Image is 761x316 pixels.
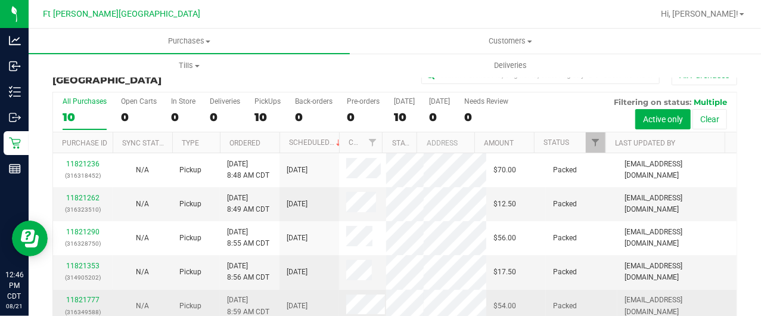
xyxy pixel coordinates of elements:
span: Packed [553,300,577,312]
h3: Purchase Summary: [52,64,281,85]
div: 0 [171,110,195,124]
span: Not Applicable [136,302,149,310]
p: 12:46 PM CDT [5,269,23,302]
span: $12.50 [493,199,516,210]
a: State Registry ID [392,139,455,147]
a: 11821777 [66,296,100,304]
span: Pickup [179,199,201,210]
button: N/A [136,199,149,210]
span: Pickup [179,233,201,244]
div: 0 [429,110,450,124]
a: Amount [484,139,514,147]
span: $70.00 [493,165,516,176]
span: Multiple [694,97,727,107]
a: 11821236 [66,160,100,168]
span: Pickup [179,267,201,278]
span: [DATE] 8:49 AM CDT [227,193,269,215]
a: 11821262 [66,194,100,202]
div: 10 [254,110,281,124]
span: [DATE] 8:56 AM CDT [227,261,269,283]
span: Packed [553,165,577,176]
span: Not Applicable [136,200,149,208]
span: $56.00 [493,233,516,244]
p: 08/21 [5,302,23,311]
button: Active only [635,109,691,129]
div: PickUps [254,97,281,106]
span: Deliveries [478,60,543,71]
button: N/A [136,300,149,312]
a: Tills [29,53,350,78]
span: Filtering on status: [614,97,691,107]
span: [DATE] [287,199,307,210]
span: [DATE] [287,233,307,244]
span: Tills [29,60,349,71]
inline-svg: Reports [9,163,21,175]
div: Back-orders [295,97,333,106]
div: Deliveries [210,97,240,106]
span: Not Applicable [136,268,149,276]
inline-svg: Outbound [9,111,21,123]
span: Not Applicable [136,166,149,174]
span: Ft [PERSON_NAME][GEOGRAPHIC_DATA] [43,9,200,19]
a: Filter [362,132,382,153]
div: 0 [295,110,333,124]
span: [DATE] 8:48 AM CDT [227,159,269,181]
span: [DATE] [287,300,307,312]
span: Customers [350,36,670,47]
a: Customers [350,29,671,54]
span: Packed [553,199,577,210]
span: Pickup [179,300,201,312]
a: Purchases [29,29,350,54]
a: Deliveries [350,53,671,78]
a: 11821353 [66,262,100,270]
button: N/A [136,165,149,176]
inline-svg: Inbound [9,60,21,72]
a: Sync Status [122,139,168,147]
div: 10 [394,110,415,124]
a: Type [182,139,199,147]
a: 11821290 [66,228,100,236]
div: 0 [121,110,157,124]
span: [EMAIL_ADDRESS][DOMAIN_NAME] [625,261,729,283]
a: Last Updated By [615,139,675,147]
span: [EMAIL_ADDRESS][DOMAIN_NAME] [625,159,729,181]
iframe: Resource center [12,221,48,256]
span: $54.00 [493,300,516,312]
div: [DATE] [394,97,415,106]
div: All Purchases [63,97,107,106]
span: [DATE] [287,267,307,278]
div: 0 [464,110,508,124]
div: 10 [63,110,107,124]
p: (316323510) [60,204,105,215]
button: N/A [136,233,149,244]
inline-svg: Analytics [9,35,21,47]
span: $17.50 [493,267,516,278]
a: Customer [349,138,386,147]
span: [EMAIL_ADDRESS][DOMAIN_NAME] [625,193,729,215]
span: Pickup [179,165,201,176]
span: Hi, [PERSON_NAME]! [661,9,738,18]
p: (316318452) [60,170,105,181]
div: [DATE] [429,97,450,106]
span: [DATE] 8:55 AM CDT [227,227,269,249]
a: Status [543,138,569,147]
button: N/A [136,267,149,278]
span: Not Applicable [136,234,149,242]
p: (316328750) [60,238,105,249]
a: Scheduled [289,138,343,147]
inline-svg: Inventory [9,86,21,98]
div: Pre-orders [347,97,380,106]
span: Packed [553,233,577,244]
span: Packed [553,267,577,278]
span: [EMAIL_ADDRESS][DOMAIN_NAME] [625,227,729,249]
div: 0 [347,110,380,124]
button: Clear [692,109,727,129]
div: Needs Review [464,97,508,106]
inline-svg: Retail [9,137,21,149]
p: (314905202) [60,272,105,283]
a: Ordered [229,139,260,147]
th: Address [417,132,474,153]
a: Purchase ID [62,139,107,147]
span: Purchases [29,36,350,47]
span: [DATE] [287,165,307,176]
